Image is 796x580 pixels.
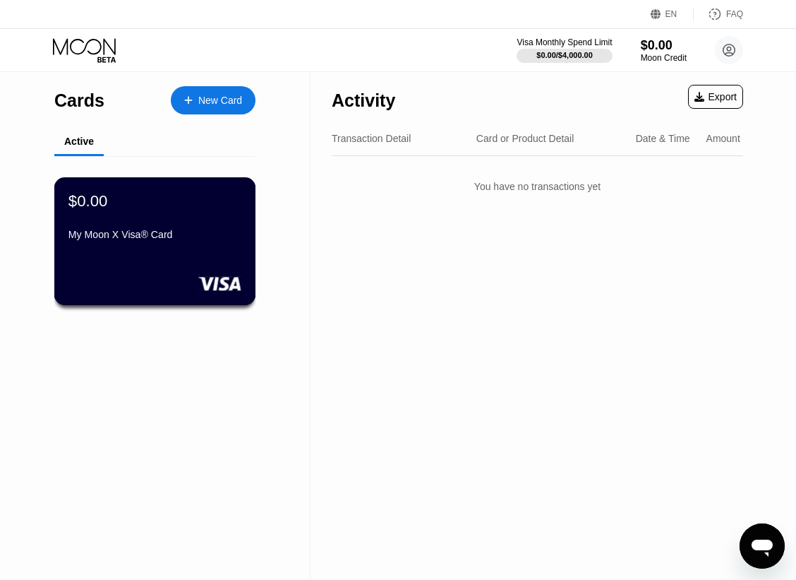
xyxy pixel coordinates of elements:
[651,7,694,21] div: EN
[332,133,411,144] div: Transaction Detail
[536,51,593,59] div: $0.00 / $4,000.00
[641,38,687,63] div: $0.00Moon Credit
[55,178,255,304] div: $0.00My Moon X Visa® Card
[740,523,785,569] iframe: Button to launch messaging window, conversation in progress
[54,90,104,111] div: Cards
[641,53,687,63] div: Moon Credit
[68,229,241,240] div: My Moon X Visa® Card
[68,191,108,210] div: $0.00
[476,133,574,144] div: Card or Product Detail
[332,167,743,206] div: You have no transactions yet
[64,136,94,147] div: Active
[706,133,740,144] div: Amount
[332,90,395,111] div: Activity
[694,7,743,21] div: FAQ
[641,38,687,53] div: $0.00
[198,95,242,107] div: New Card
[688,85,743,109] div: Export
[665,9,677,19] div: EN
[636,133,690,144] div: Date & Time
[694,91,737,102] div: Export
[517,37,612,47] div: Visa Monthly Spend Limit
[726,9,743,19] div: FAQ
[517,37,612,63] div: Visa Monthly Spend Limit$0.00/$4,000.00
[171,86,255,114] div: New Card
